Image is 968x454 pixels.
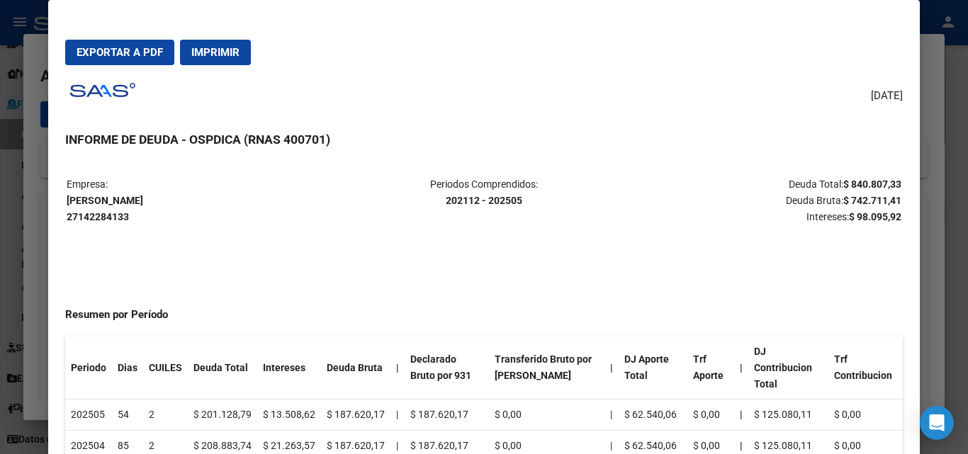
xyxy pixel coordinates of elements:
[65,307,902,323] h4: Resumen por Período
[604,336,619,399] th: |
[180,40,251,65] button: Imprimir
[112,336,143,399] th: Dias
[871,88,903,104] span: [DATE]
[321,336,390,399] th: Deuda Bruta
[390,336,405,399] th: |
[405,336,488,399] th: Declarado Bruto por 931
[734,336,748,399] th: |
[734,399,748,431] th: |
[489,399,605,431] td: $ 0,00
[604,399,619,431] td: |
[619,399,687,431] td: $ 62.540,06
[619,336,687,399] th: DJ Aporte Total
[687,399,733,431] td: $ 0,00
[849,211,901,222] strong: $ 98.095,92
[257,336,321,399] th: Intereses
[77,46,163,59] span: Exportar a PDF
[143,399,188,431] td: 2
[390,399,405,431] td: |
[843,178,901,190] strong: $ 840.807,33
[321,399,390,431] td: $ 187.620,17
[446,195,522,206] strong: 202112 - 202505
[112,399,143,431] td: 54
[65,40,174,65] button: Exportar a PDF
[65,130,902,149] h3: INFORME DE DEUDA - OSPDICA (RNAS 400701)
[748,336,829,399] th: DJ Contribucion Total
[828,336,902,399] th: Trf Contribucion
[65,399,112,431] td: 202505
[828,399,902,431] td: $ 0,00
[191,46,240,59] span: Imprimir
[345,176,622,209] p: Periodos Comprendidos:
[257,399,321,431] td: $ 13.508,62
[67,195,143,222] strong: [PERSON_NAME] 27142284133
[67,176,344,225] p: Empresa:
[143,336,188,399] th: CUILES
[405,399,488,431] td: $ 187.620,17
[188,399,257,431] td: $ 201.128,79
[920,406,954,440] div: Open Intercom Messenger
[687,336,733,399] th: Trf Aporte
[489,336,605,399] th: Transferido Bruto por [PERSON_NAME]
[843,195,901,206] strong: $ 742.711,41
[748,399,829,431] td: $ 125.080,11
[624,176,901,225] p: Deuda Total: Deuda Bruta: Intereses:
[65,336,112,399] th: Periodo
[188,336,257,399] th: Deuda Total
